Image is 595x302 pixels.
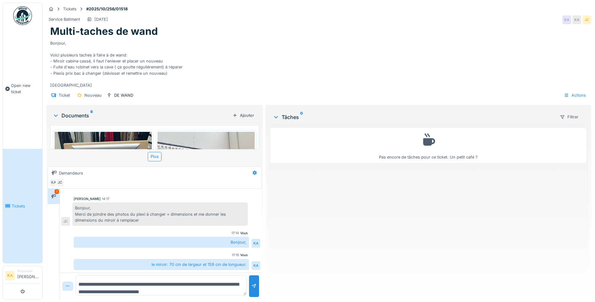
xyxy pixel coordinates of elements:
[74,259,249,270] div: le miroir: 70 cm de largeur et 159 cm de longueur.
[561,91,589,100] div: Actions
[84,6,130,12] strong: #2025/10/256/01518
[56,178,64,187] div: JC
[230,111,257,120] div: Ajouter
[13,6,32,25] img: Badge_color-CXgf-gQk.svg
[562,15,571,24] div: KA
[59,92,70,98] div: Ticket
[572,15,581,24] div: KA
[53,112,230,119] div: Documents
[55,189,59,194] div: 1
[17,269,40,273] div: Requester
[72,202,248,226] div: Bonjour, Merci de joindre des photos du plexi à changer + dimensions et me donner les dimensions ...
[231,231,239,235] div: 17:14
[49,178,58,187] div: KA
[63,6,77,12] div: Tickets
[148,152,162,161] div: Plus
[59,170,83,176] div: Demandeurs
[3,29,42,149] a: Open new ticket
[240,231,248,235] div: Vous
[240,253,248,257] div: Vous
[50,25,158,37] h1: Multi-taches de wand
[274,131,582,160] div: Pas encore de tâches pour ce ticket. Un petit café ?
[582,15,591,24] div: JC
[102,197,109,201] div: 14:17
[74,197,101,201] div: [PERSON_NAME]
[3,149,42,263] a: Tickets
[61,217,70,226] div: JC
[273,113,555,121] div: Tâches
[84,92,102,98] div: Nouveau
[17,269,40,282] li: [PERSON_NAME]
[12,203,40,209] span: Tickets
[114,92,133,98] div: DE WAND
[232,253,239,257] div: 17:15
[90,112,93,119] sup: 6
[50,38,587,89] div: Bonjour, Voici plusieurs taches à faire à de wand: - Miroir cabine cassé, il faut l'enlever et pl...
[49,16,80,22] div: Service Batiment
[94,16,108,22] div: [DATE]
[557,112,581,121] div: Filtrer
[252,239,260,248] div: KA
[11,83,40,94] span: Open new ticket
[5,271,15,280] li: KA
[74,237,249,248] div: Bonjour,
[252,261,260,270] div: KA
[5,269,40,284] a: KA Requester[PERSON_NAME]
[157,132,255,186] img: g9sfkmtzr192oj51oky4bkw20aah
[300,113,303,121] sup: 0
